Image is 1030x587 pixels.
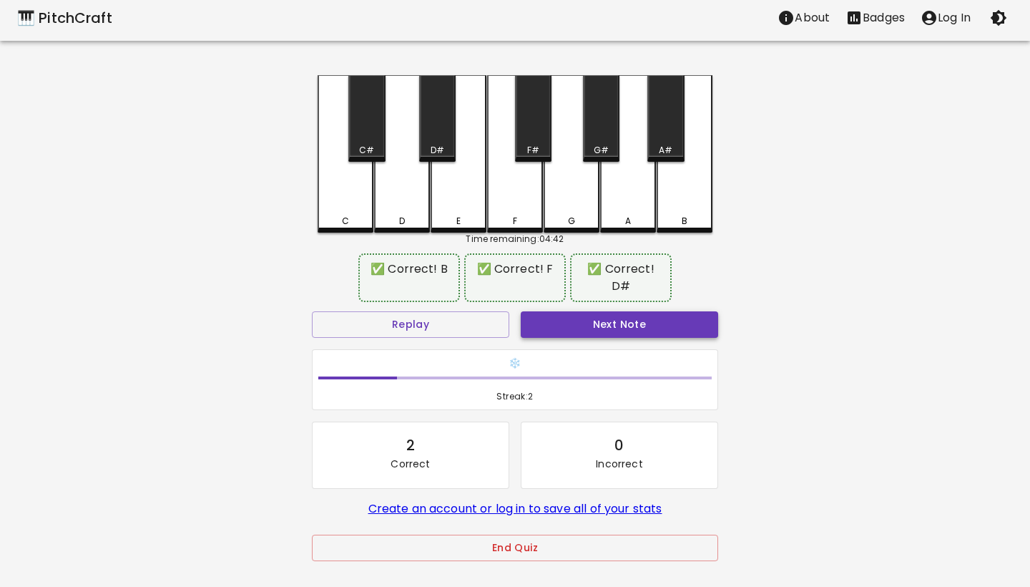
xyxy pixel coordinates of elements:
[399,215,405,228] div: D
[838,4,913,32] button: Stats
[625,215,631,228] div: A
[17,6,112,29] a: 🎹 PitchCraft
[527,144,539,157] div: F#
[406,434,415,457] div: 2
[359,144,374,157] div: C#
[682,215,687,228] div: B
[521,311,718,338] button: Next Note
[795,9,830,26] p: About
[471,261,559,278] div: ✅ Correct! F
[456,215,461,228] div: E
[312,311,509,338] button: Replay
[312,535,718,561] button: End Quiz
[368,500,662,517] a: Create an account or log in to save all of your stats
[391,457,430,471] p: Correct
[568,215,575,228] div: G
[770,4,838,32] button: About
[342,215,349,228] div: C
[614,434,624,457] div: 0
[318,233,712,246] div: Time remaining: 04:42
[863,9,905,26] p: Badges
[366,261,453,278] div: ✅ Correct! B
[513,215,517,228] div: F
[318,389,712,404] span: Streak: 2
[431,144,444,157] div: D#
[577,261,664,295] div: ✅ Correct! D#
[318,356,712,372] h6: ❄️
[594,144,609,157] div: G#
[596,457,642,471] p: Incorrect
[913,4,978,32] button: account of current user
[659,144,672,157] div: A#
[938,9,971,26] p: Log In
